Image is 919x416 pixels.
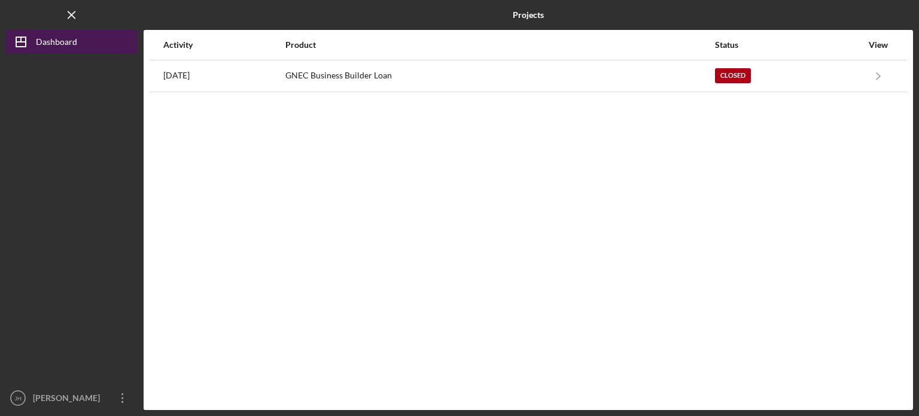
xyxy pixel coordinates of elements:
div: Closed [715,68,751,83]
div: View [863,40,893,50]
text: JH [14,395,22,402]
button: JH[PERSON_NAME] [6,386,138,410]
div: Activity [163,40,284,50]
div: Product [285,40,714,50]
div: Dashboard [36,30,77,57]
div: Status [715,40,862,50]
b: Projects [513,10,544,20]
div: [PERSON_NAME] [30,386,108,413]
button: Dashboard [6,30,138,54]
time: 2021-10-05 20:41 [163,71,190,80]
div: GNEC Business Builder Loan [285,61,714,91]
